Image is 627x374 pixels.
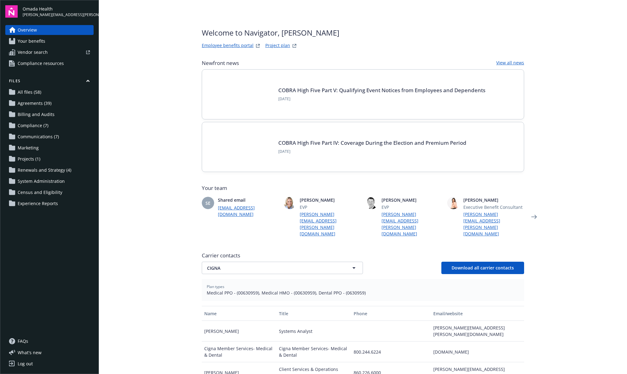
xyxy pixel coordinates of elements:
[207,265,336,271] span: CIGNA
[218,204,279,217] a: [EMAIL_ADDRESS][DOMAIN_NAME]
[5,165,94,175] a: Renewals and Strategy (4)
[5,36,94,46] a: Your benefits
[18,121,48,131] span: Compliance (7)
[5,132,94,142] a: Communications (7)
[18,359,33,369] div: Log out
[354,310,428,317] div: Phone
[431,342,524,362] div: [DOMAIN_NAME]
[5,78,94,86] button: Files
[5,143,94,153] a: Marketing
[5,336,94,346] a: FAQs
[23,6,94,12] span: Omada Health
[496,59,524,67] a: View all news
[351,342,431,362] div: 800.244.6224
[5,187,94,197] a: Census and Eligibility
[202,262,363,274] button: CIGNA
[284,197,296,209] img: photo
[5,176,94,186] a: System Administration
[300,204,360,210] span: EVP
[18,110,55,119] span: Billing and Audits
[463,197,524,203] span: [PERSON_NAME]
[18,36,45,46] span: Your benefits
[18,143,39,153] span: Marketing
[5,47,94,57] a: Vendor search
[202,27,339,38] span: Welcome to Navigator , [PERSON_NAME]
[5,87,94,97] a: All files (58)
[212,132,271,162] img: BLOG-Card Image - Compliance - COBRA High Five Pt 4 - 09-04-25.jpg
[5,121,94,131] a: Compliance (7)
[278,149,466,154] span: [DATE]
[278,139,466,146] a: COBRA High Five Part IV: Coverage During the Election and Premium Period
[529,212,539,222] a: Next
[463,204,524,210] span: Executive Benefit Consultant
[18,132,59,142] span: Communications (7)
[18,199,58,208] span: Experience Reports
[279,310,349,317] div: Title
[5,110,94,119] a: Billing and Audits
[441,262,524,274] button: Download all carrier contacts
[300,197,360,203] span: [PERSON_NAME]
[5,154,94,164] a: Projects (1)
[382,197,442,203] span: [PERSON_NAME]
[205,200,210,206] span: SE
[204,310,274,317] div: Name
[202,59,239,67] span: Newfront news
[18,47,48,57] span: Vendor search
[382,204,442,210] span: EVP
[431,306,524,321] button: Email/website
[431,321,524,342] div: [PERSON_NAME][EMAIL_ADDRESS][PERSON_NAME][DOMAIN_NAME]
[212,80,271,109] img: BLOG-Card Image - Compliance - COBRA High Five Pt 5 - 09-11-25.jpg
[265,42,290,49] a: Project plan
[382,211,442,237] a: [PERSON_NAME][EMAIL_ADDRESS][PERSON_NAME][DOMAIN_NAME]
[202,184,524,192] span: Your team
[276,306,351,321] button: Title
[447,197,460,209] img: photo
[202,42,254,49] a: Employee benefits portal
[23,12,94,18] span: [PERSON_NAME][EMAIL_ADDRESS][PERSON_NAME][DOMAIN_NAME]
[18,154,40,164] span: Projects (1)
[18,25,37,35] span: Overview
[463,211,524,237] a: [PERSON_NAME][EMAIL_ADDRESS][PERSON_NAME][DOMAIN_NAME]
[278,96,485,102] span: [DATE]
[18,336,28,346] span: FAQs
[452,265,514,271] span: Download all carrier contacts
[18,349,42,356] span: What ' s new
[207,290,519,296] span: Medical PPO - (00630959), Medical HMO - (00630959), Dental PPO - (0630959)
[5,5,18,18] img: navigator-logo.svg
[218,197,279,203] span: Shared email
[5,58,94,68] a: Compliance resources
[18,187,62,197] span: Census and Eligibility
[202,306,276,321] button: Name
[5,199,94,208] a: Experience Reports
[18,98,51,108] span: Agreements (39)
[276,342,351,362] div: Cigna Member Services- Medical & Dental
[18,87,41,97] span: All files (58)
[365,197,378,209] img: photo
[5,349,51,356] button: What's new
[254,42,262,49] a: striveWebsite
[18,165,71,175] span: Renewals and Strategy (4)
[23,5,94,18] button: Omada Health[PERSON_NAME][EMAIL_ADDRESS][PERSON_NAME][DOMAIN_NAME]
[300,211,360,237] a: [PERSON_NAME][EMAIL_ADDRESS][PERSON_NAME][DOMAIN_NAME]
[202,321,276,342] div: [PERSON_NAME]
[278,87,485,94] a: COBRA High Five Part V: Qualifying Event Notices from Employees and Dependents
[202,342,276,362] div: Cigna Member Services- Medical & Dental
[207,284,519,290] span: Plan types
[18,176,65,186] span: System Administration
[202,252,524,259] span: Carrier contacts
[5,98,94,108] a: Agreements (39)
[433,310,522,317] div: Email/website
[5,25,94,35] a: Overview
[276,321,351,342] div: Systems Analyst
[291,42,298,49] a: projectPlanWebsite
[18,58,64,68] span: Compliance resources
[351,306,431,321] button: Phone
